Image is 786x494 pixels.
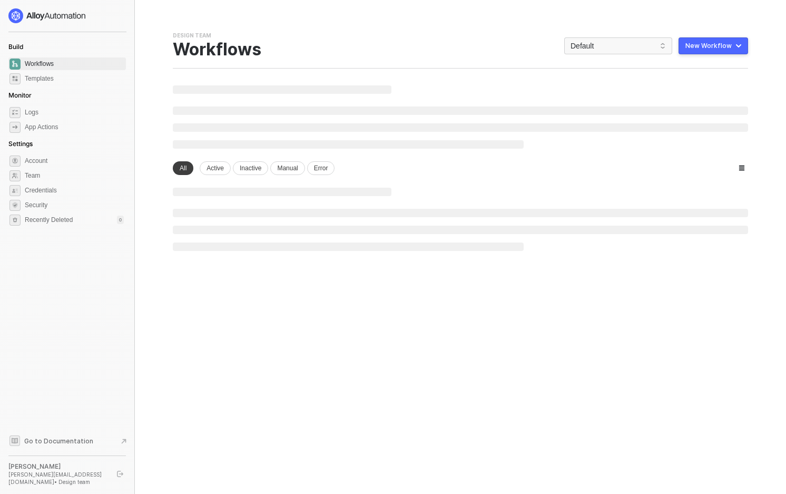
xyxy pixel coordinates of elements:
span: documentation [9,435,20,446]
span: team [9,170,21,181]
span: settings [9,156,21,167]
div: App Actions [25,123,58,132]
span: Logs [25,106,124,119]
span: Workflows [25,57,124,70]
span: Recently Deleted [25,216,73,225]
span: credentials [9,185,21,196]
span: document-arrow [119,436,129,447]
div: Active [200,161,231,175]
span: Default [571,38,666,54]
span: Account [25,154,124,167]
span: Go to Documentation [24,437,93,445]
span: Templates [25,72,124,85]
div: Design team [173,32,211,40]
div: New Workflow [685,42,732,50]
span: Team [25,169,124,182]
span: dashboard [9,59,21,70]
div: Workflows [173,40,263,60]
a: Knowledge Base [8,434,126,447]
span: settings [9,215,21,226]
div: [PERSON_NAME] [8,462,107,471]
span: Security [25,199,124,211]
img: logo [8,8,86,23]
span: Monitor [8,91,32,99]
span: Credentials [25,184,124,197]
span: security [9,200,21,211]
div: All [173,161,193,175]
span: logout [117,471,123,477]
button: New Workflow [679,37,748,54]
span: Settings [8,140,33,148]
span: marketplace [9,73,21,84]
div: Manual [270,161,304,175]
a: logo [8,8,126,23]
span: icon-logs [9,107,21,118]
div: [PERSON_NAME][EMAIL_ADDRESS][DOMAIN_NAME] • Design team [8,471,107,486]
span: icon-app-actions [9,122,21,133]
div: Error [307,161,335,175]
span: Build [8,43,23,51]
div: 0 [117,216,124,224]
div: Inactive [233,161,268,175]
